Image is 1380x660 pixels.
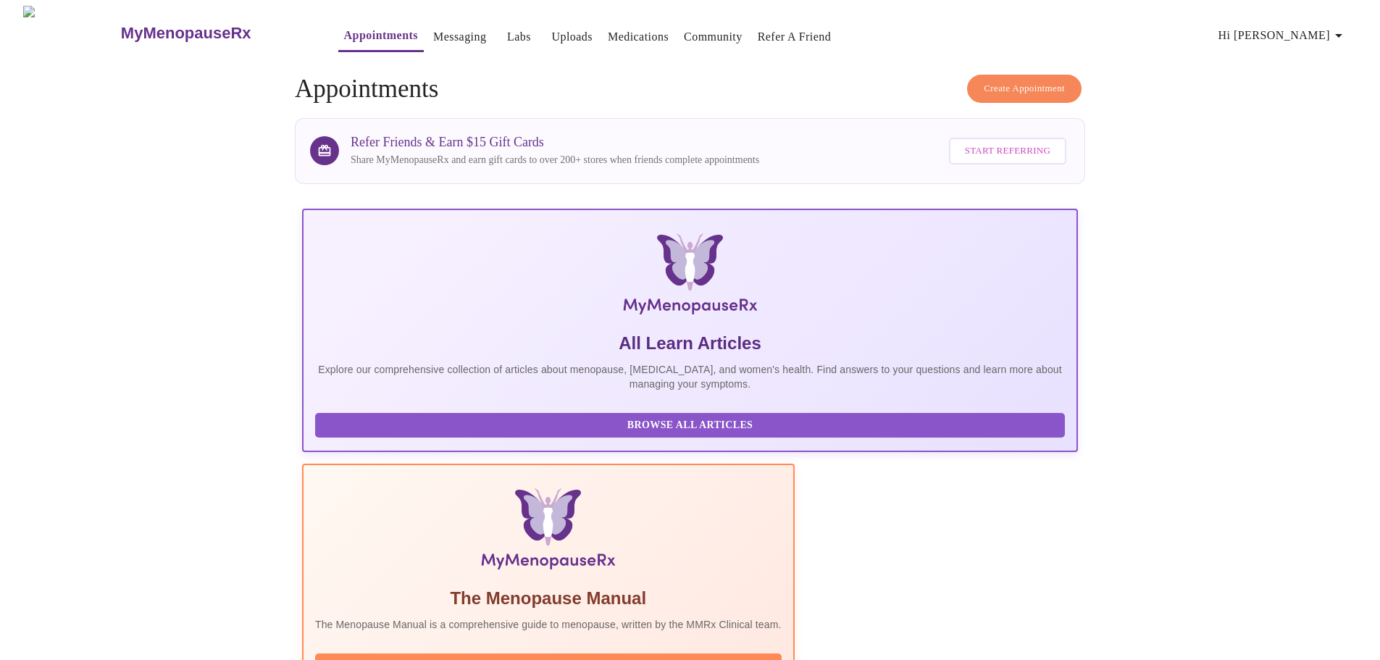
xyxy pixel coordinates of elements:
a: MyMenopauseRx [119,8,309,59]
h3: MyMenopauseRx [121,24,251,43]
span: Create Appointment [984,80,1065,97]
p: Share MyMenopauseRx and earn gift cards to over 200+ stores when friends complete appointments [351,153,759,167]
img: MyMenopauseRx Logo [432,233,948,320]
a: Medications [608,27,669,47]
p: Explore our comprehensive collection of articles about menopause, [MEDICAL_DATA], and women's hea... [315,362,1065,391]
h5: The Menopause Manual [315,587,782,610]
a: Browse All Articles [315,418,1069,430]
a: Uploads [551,27,593,47]
button: Medications [602,22,674,51]
span: Hi [PERSON_NAME] [1218,25,1347,46]
h3: Refer Friends & Earn $15 Gift Cards [351,135,759,150]
p: The Menopause Manual is a comprehensive guide to menopause, written by the MMRx Clinical team. [315,617,782,632]
button: Messaging [427,22,492,51]
a: Refer a Friend [758,27,832,47]
button: Hi [PERSON_NAME] [1213,21,1353,50]
span: Browse All Articles [330,417,1050,435]
button: Community [678,22,748,51]
button: Start Referring [949,138,1066,164]
img: MyMenopauseRx Logo [23,6,119,60]
a: Messaging [433,27,486,47]
h5: All Learn Articles [315,332,1065,355]
span: Start Referring [965,143,1050,159]
a: Appointments [344,25,418,46]
button: Browse All Articles [315,413,1065,438]
h4: Appointments [295,75,1085,104]
img: Menopause Manual [389,488,707,575]
button: Labs [495,22,542,51]
button: Create Appointment [967,75,1082,103]
button: Uploads [545,22,598,51]
a: Labs [507,27,531,47]
a: Start Referring [945,130,1070,172]
button: Refer a Friend [752,22,837,51]
button: Appointments [338,21,424,52]
a: Community [684,27,743,47]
